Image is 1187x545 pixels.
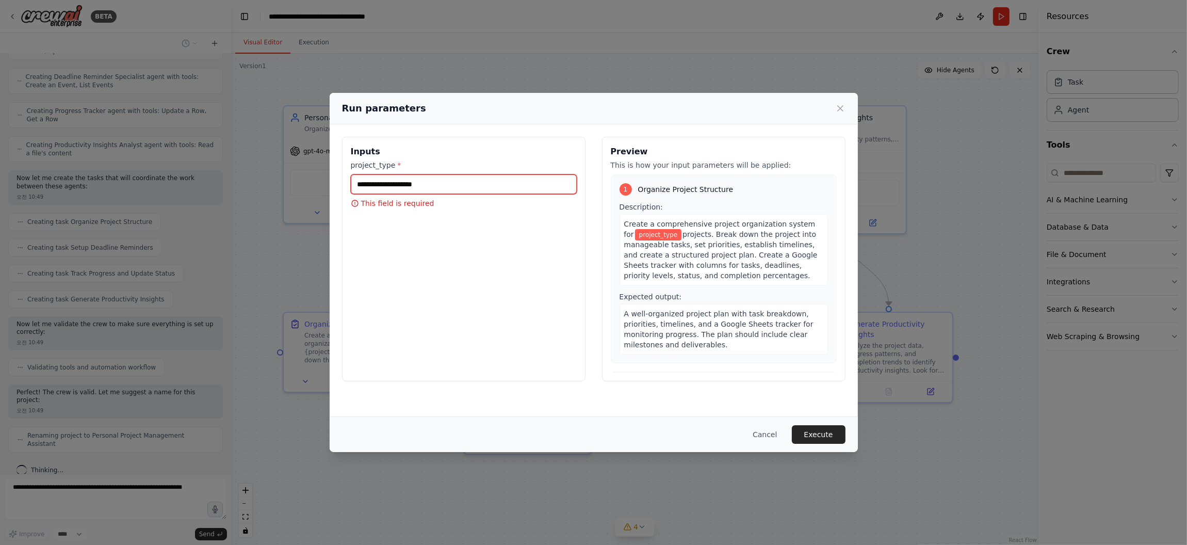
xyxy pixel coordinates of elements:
[351,198,577,209] p: This field is required
[620,293,682,301] span: Expected output:
[351,160,577,170] label: project_type
[620,203,663,211] span: Description:
[638,184,734,195] span: Organize Project Structure
[611,160,837,170] p: This is how your input parameters will be applied:
[624,230,818,280] span: projects. Break down the project into manageable tasks, set priorities, establish timelines, and ...
[624,220,816,238] span: Create a comprehensive project organization system for
[620,183,632,196] div: 1
[744,425,785,444] button: Cancel
[351,146,577,158] h3: Inputs
[342,101,426,116] h2: Run parameters
[792,425,845,444] button: Execute
[611,146,837,158] h3: Preview
[624,310,814,349] span: A well-organized project plan with task breakdown, priorities, timelines, and a Google Sheets tra...
[635,229,681,241] span: Variable: project_type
